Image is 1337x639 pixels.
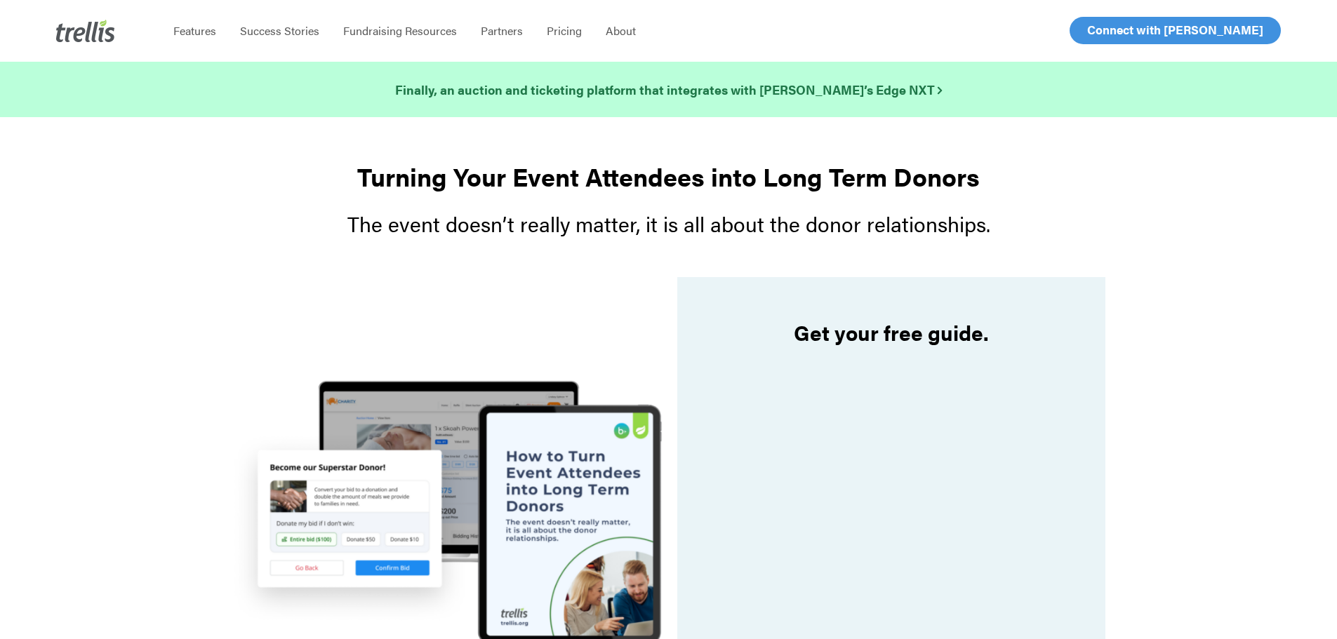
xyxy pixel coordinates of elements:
[395,80,942,100] a: Finally, an auction and ticketing platform that integrates with [PERSON_NAME]’s Edge NXT
[721,358,1061,615] iframe: Form 0
[357,158,980,194] strong: Turning Your Event Attendees into Long Term Donors
[347,208,990,238] span: The event doesn’t really matter, it is all about the donor relationships.
[56,20,115,42] img: Trellis
[594,24,648,38] a: About
[481,22,523,39] span: Partners
[1070,17,1281,44] a: Connect with [PERSON_NAME]
[173,22,216,39] span: Features
[161,24,228,38] a: Features
[240,22,319,39] span: Success Stories
[1087,21,1263,38] span: Connect with [PERSON_NAME]
[469,24,535,38] a: Partners
[794,317,989,347] strong: Get your free guide.
[395,81,942,98] strong: Finally, an auction and ticketing platform that integrates with [PERSON_NAME]’s Edge NXT
[343,22,457,39] span: Fundraising Resources
[547,22,582,39] span: Pricing
[535,24,594,38] a: Pricing
[606,22,636,39] span: About
[228,24,331,38] a: Success Stories
[331,24,469,38] a: Fundraising Resources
